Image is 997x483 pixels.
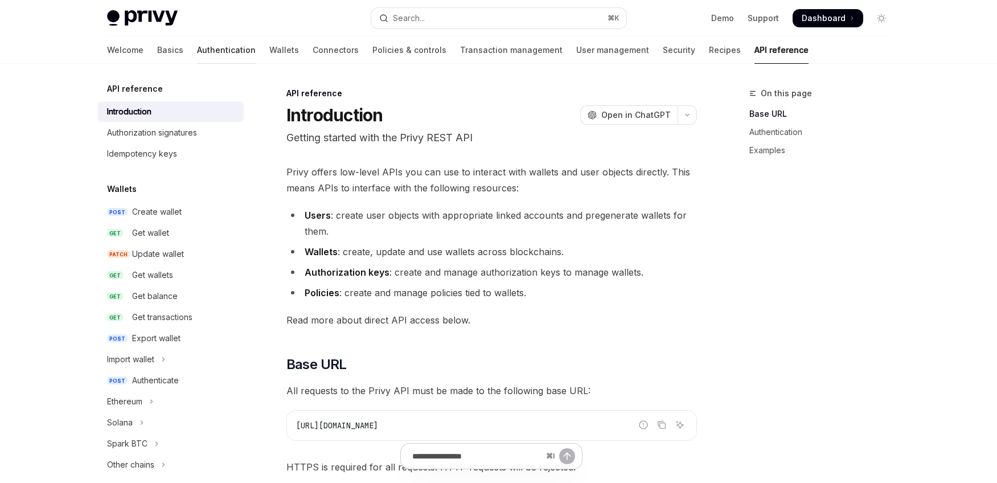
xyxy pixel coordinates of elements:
a: Base URL [749,105,900,123]
button: Toggle dark mode [872,9,891,27]
a: Introduction [98,101,244,122]
button: Open search [371,8,626,28]
a: Connectors [313,36,359,64]
span: On this page [761,87,812,100]
span: POST [107,376,128,385]
button: Report incorrect code [636,417,651,432]
a: Idempotency keys [98,144,244,164]
span: GET [107,313,123,322]
a: PATCHUpdate wallet [98,244,244,264]
a: API reference [754,36,809,64]
h5: Wallets [107,182,137,196]
img: light logo [107,10,178,26]
button: Toggle Other chains section [98,455,244,475]
li: : create and manage authorization keys to manage wallets. [286,264,697,280]
strong: Authorization keys [305,267,389,278]
span: POST [107,334,128,343]
a: Support [748,13,779,24]
div: Ethereum [107,395,142,408]
div: Create wallet [132,205,182,219]
div: Spark BTC [107,437,147,451]
div: Update wallet [132,247,184,261]
div: Import wallet [107,353,154,366]
a: GETGet wallet [98,223,244,243]
span: ⌘ K [608,14,619,23]
span: Open in ChatGPT [601,109,671,121]
a: Authentication [197,36,256,64]
a: Welcome [107,36,143,64]
a: Authorization signatures [98,122,244,143]
button: Toggle Import wallet section [98,349,244,370]
span: Dashboard [802,13,846,24]
span: Read more about direct API access below. [286,312,697,328]
a: Examples [749,141,900,159]
span: PATCH [107,250,130,259]
a: POSTAuthenticate [98,370,244,391]
div: Export wallet [132,331,180,345]
a: Security [663,36,695,64]
strong: Users [305,210,331,221]
a: Policies & controls [372,36,446,64]
div: Get wallet [132,226,169,240]
div: Idempotency keys [107,147,177,161]
a: POSTExport wallet [98,328,244,349]
h1: Introduction [286,105,383,125]
div: Get balance [132,289,178,303]
div: Authenticate [132,374,179,387]
a: Basics [157,36,183,64]
strong: Wallets [305,246,338,257]
div: API reference [286,88,697,99]
strong: Policies [305,287,339,298]
span: GET [107,271,123,280]
span: GET [107,229,123,238]
button: Copy the contents from the code block [654,417,669,432]
a: Recipes [709,36,741,64]
div: Search... [393,11,425,25]
a: GETGet balance [98,286,244,306]
button: Toggle Solana section [98,412,244,433]
span: GET [107,292,123,301]
a: Authentication [749,123,900,141]
li: : create, update and use wallets across blockchains. [286,244,697,260]
span: All requests to the Privy API must be made to the following base URL: [286,383,697,399]
a: POSTCreate wallet [98,202,244,222]
input: Ask a question... [412,444,541,469]
div: Get transactions [132,310,192,324]
a: Dashboard [793,9,863,27]
div: Get wallets [132,268,173,282]
a: Demo [711,13,734,24]
div: Authorization signatures [107,126,197,140]
span: Privy offers low-level APIs you can use to interact with wallets and user objects directly. This ... [286,164,697,196]
li: : create and manage policies tied to wallets. [286,285,697,301]
div: Introduction [107,105,151,118]
a: GETGet wallets [98,265,244,285]
span: [URL][DOMAIN_NAME] [296,420,378,431]
a: GETGet transactions [98,307,244,328]
a: Transaction management [460,36,563,64]
li: : create user objects with appropriate linked accounts and pregenerate wallets for them. [286,207,697,239]
button: Toggle Spark BTC section [98,433,244,454]
span: POST [107,208,128,216]
h5: API reference [107,82,163,96]
button: Send message [559,448,575,464]
a: User management [576,36,649,64]
div: Solana [107,416,133,429]
span: Base URL [286,355,347,374]
p: Getting started with the Privy REST API [286,130,697,146]
button: Toggle Ethereum section [98,391,244,412]
button: Open in ChatGPT [580,105,678,125]
button: Ask AI [672,417,687,432]
div: Other chains [107,458,154,472]
a: Wallets [269,36,299,64]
